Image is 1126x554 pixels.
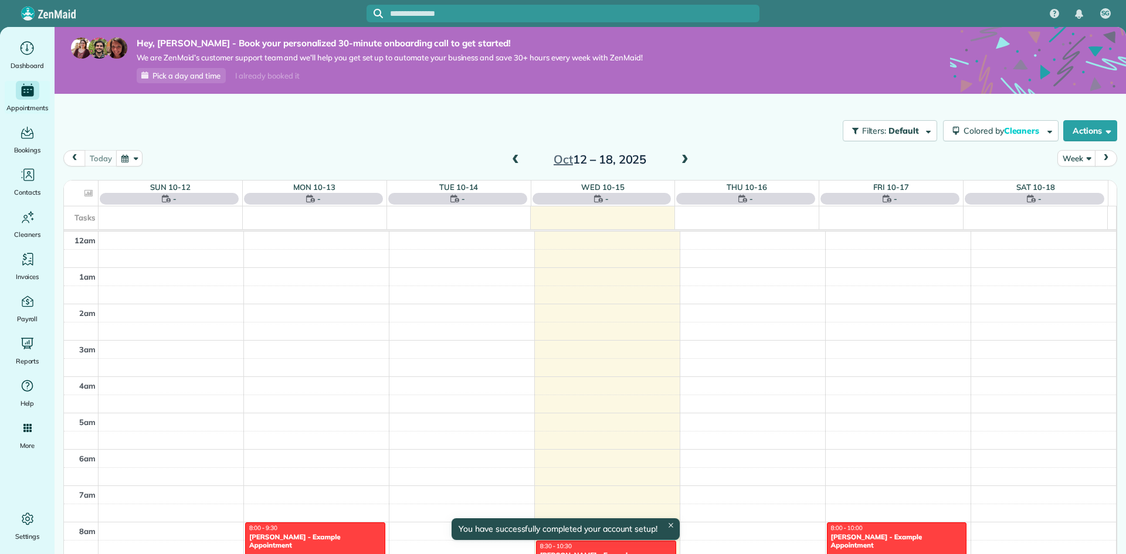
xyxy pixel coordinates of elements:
a: Cleaners [5,208,50,240]
a: Dashboard [5,39,50,72]
img: maria-72a9807cf96188c08ef61303f053569d2e2a8a1cde33d635c8a3ac13582a053d.jpg [71,38,92,59]
button: Week [1057,150,1096,166]
button: Colored byCleaners [943,120,1059,141]
span: - [749,193,753,205]
button: Actions [1063,120,1117,141]
span: Cleaners [14,229,40,240]
a: Help [5,376,50,409]
span: 8:00 - 10:00 [831,524,863,532]
div: Notifications [1067,1,1091,27]
span: 4am [79,381,96,390]
button: today [84,150,117,166]
div: You have successfully completed your account setup! [452,518,680,540]
span: - [894,193,897,205]
a: Sun 10-12 [150,182,191,192]
strong: Hey, [PERSON_NAME] - Book your personalized 30-minute onboarding call to get started! [137,38,643,49]
div: [PERSON_NAME] - Example Appointment [249,533,382,550]
button: next [1095,150,1117,166]
span: 1am [79,272,96,281]
div: I already booked it [228,69,306,83]
a: Mon 10-13 [293,182,335,192]
a: Pick a day and time [137,68,226,83]
a: Payroll [5,292,50,325]
span: 7am [79,490,96,499]
span: Settings [15,531,40,542]
h2: 12 – 18, 2025 [527,153,673,166]
span: We are ZenMaid’s customer support team and we’ll help you get set up to automate your business an... [137,53,643,63]
button: prev [63,150,86,166]
span: More [20,440,35,451]
a: Appointments [5,81,50,114]
span: Oct [554,152,573,166]
span: Cleaners [1004,125,1042,136]
button: Focus search [367,9,383,18]
a: Filters: Default [837,120,937,141]
span: 8:00 - 9:30 [249,524,277,532]
span: Payroll [17,313,38,325]
a: Invoices [5,250,50,283]
span: Dashboard [11,60,44,72]
span: - [1038,193,1042,205]
button: Filters: Default [843,120,937,141]
span: Tasks [74,213,96,222]
span: - [605,193,609,205]
a: Reports [5,334,50,367]
a: Sat 10-18 [1016,182,1055,192]
a: Fri 10-17 [873,182,909,192]
span: - [173,193,177,205]
span: Reports [16,355,39,367]
span: Filters: [862,125,887,136]
span: Bookings [14,144,41,156]
img: michelle-19f622bdf1676172e81f8f8fba1fb50e276960ebfe0243fe18214015130c80e4.jpg [106,38,127,59]
span: 8:30 - 10:30 [540,542,572,550]
span: 5am [79,417,96,427]
span: - [462,193,465,205]
span: Help [21,397,35,409]
span: Pick a day and time [152,71,221,80]
span: 3am [79,345,96,354]
span: 12am [74,236,96,245]
span: 8am [79,526,96,536]
a: Thu 10-16 [727,182,767,192]
span: Invoices [16,271,39,283]
span: Contacts [14,186,40,198]
span: Colored by [964,125,1043,136]
span: Default [888,125,920,136]
a: Wed 10-15 [581,182,625,192]
span: 2am [79,308,96,318]
div: [PERSON_NAME] - Example Appointment [830,533,964,550]
img: jorge-587dff0eeaa6aab1f244e6dc62b8924c3b6ad411094392a53c71c6c4a576187d.jpg [89,38,110,59]
svg: Focus search [374,9,383,18]
a: Settings [5,509,50,542]
a: Tue 10-14 [439,182,479,192]
span: SG [1101,9,1110,18]
span: 6am [79,454,96,463]
span: Appointments [6,102,49,114]
a: Contacts [5,165,50,198]
a: Bookings [5,123,50,156]
span: - [317,193,321,205]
